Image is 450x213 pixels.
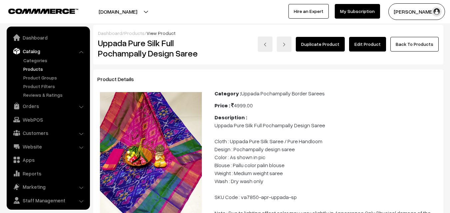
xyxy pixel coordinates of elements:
a: Apps [8,154,88,166]
button: [DOMAIN_NAME] [75,3,161,20]
img: COMMMERCE [8,9,78,14]
a: COMMMERCE [8,7,67,15]
h2: Uppada Pure Silk Full Pochampally Design Saree [98,38,205,58]
a: Duplicate Product [296,37,345,52]
button: [PERSON_NAME] [388,3,445,20]
div: 4999.00 [215,101,439,109]
b: Price : [215,102,230,109]
a: Dashboard [98,30,122,36]
a: Customers [8,127,88,139]
a: Product Groups [22,74,88,81]
b: Category : [215,90,241,97]
a: Products [124,30,145,36]
a: Edit Product [349,37,386,52]
b: Description : [215,114,247,121]
a: My Subscription [335,4,380,19]
a: Reports [8,167,88,179]
span: Product Details [97,76,142,82]
a: Staff Management [8,194,88,206]
a: Orders [8,100,88,112]
a: Dashboard [8,32,88,44]
a: Website [8,141,88,153]
img: right-arrow.png [282,43,286,47]
div: / / [98,30,439,37]
a: Marketing [8,181,88,193]
div: Uppada Pochampally Border Sarees [215,89,439,97]
img: left-arrow.png [263,43,267,47]
a: Categories [22,57,88,64]
a: WebPOS [8,114,88,126]
img: user [432,7,442,17]
a: Product Filters [22,83,88,90]
a: Reviews & Ratings [22,91,88,98]
a: Hire an Expert [288,4,329,19]
a: Products [22,65,88,72]
a: Catalog [8,45,88,57]
span: View Product [147,30,176,36]
a: Back To Products [390,37,439,52]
